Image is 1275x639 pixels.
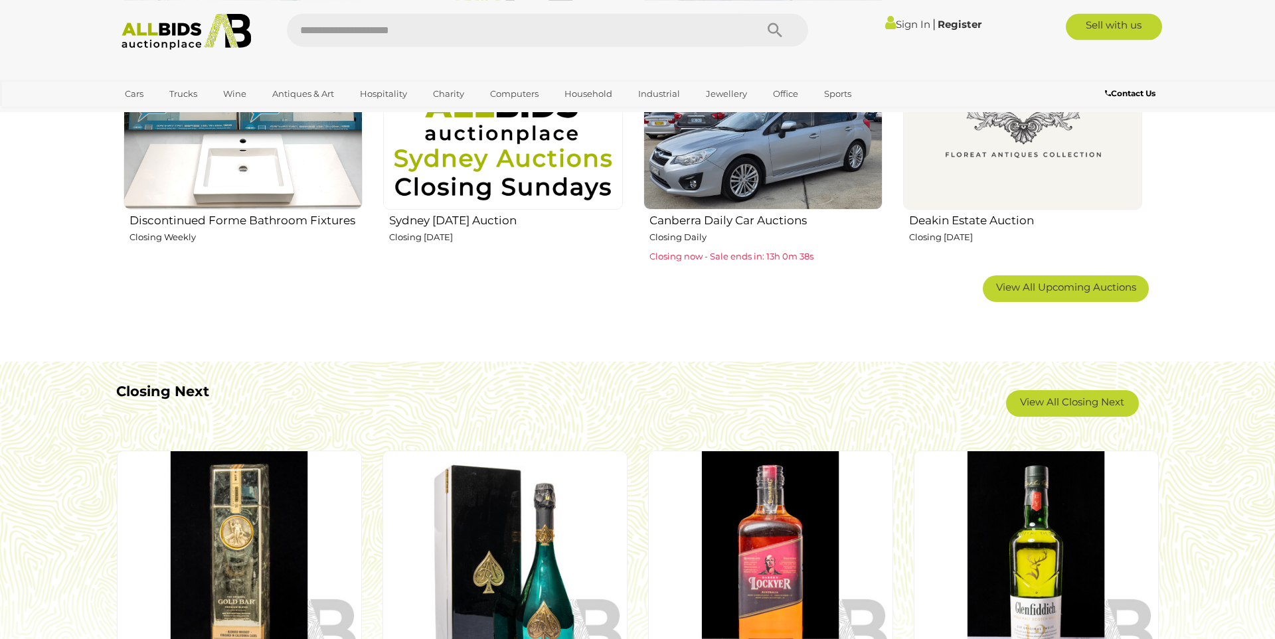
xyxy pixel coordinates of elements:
[983,275,1149,302] a: View All Upcoming Auctions
[129,230,363,245] p: Closing Weekly
[996,281,1136,293] span: View All Upcoming Auctions
[1105,88,1155,98] b: Contact Us
[1105,86,1159,101] a: Contact Us
[742,13,808,46] button: Search
[161,83,206,105] a: Trucks
[909,230,1142,245] p: Closing [DATE]
[114,13,258,50] img: Allbids.com.au
[649,251,813,261] span: Closing now - Sale ends in: 13h 0m 38s
[649,211,883,227] h2: Canberra Daily Car Auctions
[264,83,343,105] a: Antiques & Art
[885,18,930,31] a: Sign In
[481,83,547,105] a: Computers
[389,230,622,245] p: Closing [DATE]
[697,83,756,105] a: Jewellery
[351,83,416,105] a: Hospitality
[116,83,152,105] a: Cars
[556,83,621,105] a: Household
[214,83,255,105] a: Wine
[116,105,228,127] a: [GEOGRAPHIC_DATA]
[389,211,622,227] h2: Sydney [DATE] Auction
[424,83,473,105] a: Charity
[932,17,936,31] span: |
[1006,390,1139,417] a: View All Closing Next
[116,383,209,399] b: Closing Next
[815,83,860,105] a: Sports
[909,211,1142,227] h2: Deakin Estate Auction
[764,83,807,105] a: Office
[649,230,883,245] p: Closing Daily
[1066,13,1162,40] a: Sell with us
[630,83,689,105] a: Industrial
[129,211,363,227] h2: Discontinued Forme Bathroom Fixtures
[938,18,981,31] a: Register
